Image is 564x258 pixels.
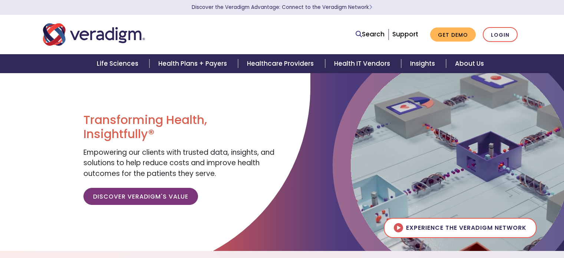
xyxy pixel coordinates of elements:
[43,22,145,47] img: Veradigm logo
[446,54,493,73] a: About Us
[238,54,325,73] a: Healthcare Providers
[149,54,238,73] a: Health Plans + Payers
[430,27,476,42] a: Get Demo
[401,54,446,73] a: Insights
[325,54,401,73] a: Health IT Vendors
[83,113,276,141] h1: Transforming Health, Insightfully®
[88,54,149,73] a: Life Sciences
[83,188,198,205] a: Discover Veradigm's Value
[356,29,385,39] a: Search
[83,147,274,179] span: Empowering our clients with trusted data, insights, and solutions to help reduce costs and improv...
[192,4,372,11] a: Discover the Veradigm Advantage: Connect to the Veradigm NetworkLearn More
[483,27,518,42] a: Login
[369,4,372,11] span: Learn More
[392,30,418,39] a: Support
